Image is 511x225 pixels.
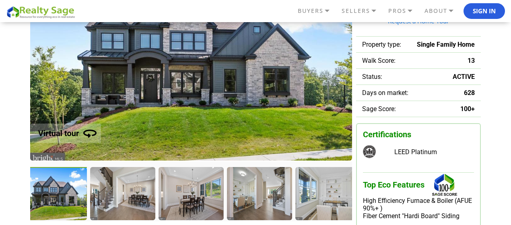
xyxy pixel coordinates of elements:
span: 628 [464,89,475,97]
a: PROS [386,4,422,18]
span: Property type: [362,41,401,48]
span: Single Family Home [417,41,475,48]
span: Days on market: [362,89,408,97]
span: Sage Score: [362,105,396,113]
span: 13 [468,57,475,64]
div: High Efficiency Furnace & Boiler (AFUE 90%+ ) Fiber Cement "Hardi Board" Siding [363,197,474,220]
img: REALTY SAGE [6,5,78,19]
button: Sign In [464,3,505,19]
span: Status: [362,73,382,81]
h3: Certifications [363,130,474,139]
span: LEED Platinum [394,148,437,156]
a: BUYERS [296,4,340,18]
span: ACTIVE [453,73,475,81]
span: Walk Score: [362,57,396,64]
a: Request a Home Tour [362,18,475,24]
a: ABOUT [422,4,464,18]
h3: Top Eco Features [363,172,474,197]
span: 100+ [460,105,475,113]
a: SELLERS [340,4,386,18]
